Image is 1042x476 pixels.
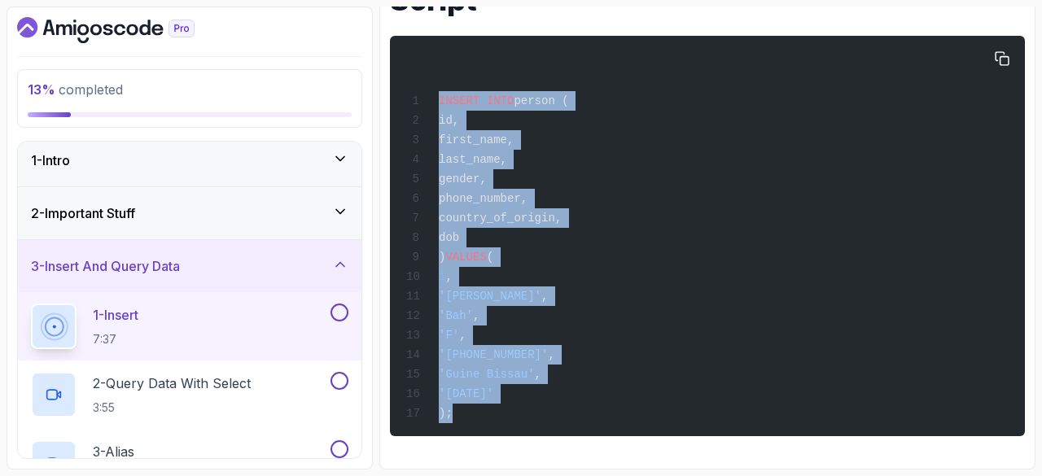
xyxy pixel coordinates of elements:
span: , [473,309,479,322]
p: 3:55 [93,400,251,416]
p: 2 - Query Data With Select [93,373,251,393]
span: '[PHONE_NUMBER]' [439,348,548,361]
span: '[PERSON_NAME]' [439,290,541,303]
button: 2-Important Stuff [18,187,361,239]
span: , [541,290,548,303]
span: 'Guine Bissau' [439,368,535,381]
p: 3 - Alias [93,442,134,461]
span: last_name, [439,153,507,166]
button: 1-Insert7:37 [31,304,348,349]
h3: 3 - Insert And Query Data [31,256,180,276]
span: ( [487,251,493,264]
span: , [445,270,452,283]
span: gender, [439,172,487,186]
span: INSERT INTO [439,94,514,107]
p: 1 - Insert [93,305,138,325]
span: '[DATE]' [439,387,493,400]
span: phone_number, [439,192,528,205]
button: 1-Intro [18,134,361,186]
span: first_name, [439,133,514,146]
span: , [535,368,541,381]
span: , [459,329,466,342]
span: 13 % [28,81,55,98]
span: country_of_origin, [439,212,562,225]
button: 2-Query Data With Select3:55 [31,372,348,417]
button: 3-Insert And Query Data [18,240,361,292]
span: , [548,348,554,361]
span: 'F' [439,329,459,342]
span: id, [439,114,459,127]
span: completed [28,81,123,98]
span: 'Bah' [439,309,473,322]
p: 7:37 [93,331,138,347]
span: dob [439,231,459,244]
span: ) [439,251,445,264]
span: VALUES [445,251,486,264]
a: Dashboard [17,17,232,43]
h3: 2 - Important Stuff [31,203,135,223]
span: ); [439,407,453,420]
span: 1 [439,270,445,283]
h3: 1 - Intro [31,151,70,170]
span: person ( [514,94,568,107]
